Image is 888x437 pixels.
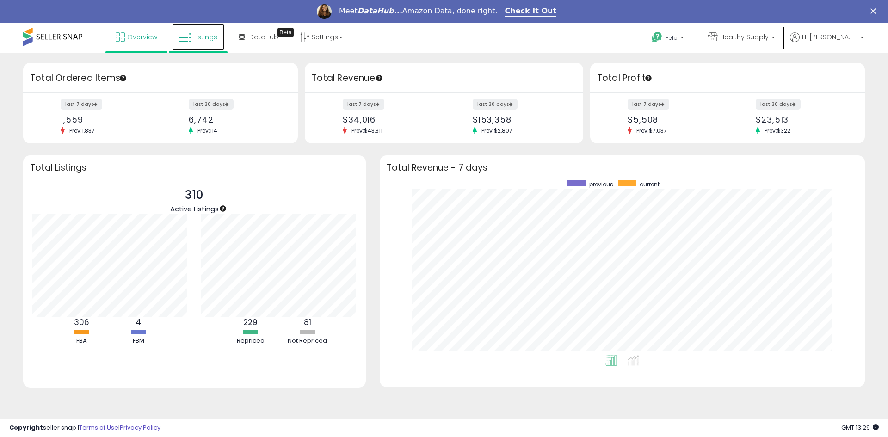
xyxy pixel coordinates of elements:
div: FBM [111,337,166,345]
a: Help [644,25,693,53]
div: Not Repriced [280,337,335,345]
div: Close [870,8,880,14]
b: 81 [304,317,311,328]
div: seller snap | | [9,424,160,432]
span: Listings [193,32,217,42]
div: Tooltip anchor [219,204,227,213]
i: Get Help [651,31,663,43]
div: $5,508 [628,115,721,124]
label: last 7 days [343,99,384,110]
span: Prev: $322 [760,127,795,135]
div: 6,742 [189,115,282,124]
div: Tooltip anchor [119,74,127,82]
div: $34,016 [343,115,437,124]
h3: Total Revenue - 7 days [387,164,858,171]
a: Privacy Policy [120,423,160,432]
span: Help [665,34,678,42]
span: 2025-09-12 13:29 GMT [841,423,879,432]
div: Meet Amazon Data, done right. [339,6,498,16]
strong: Copyright [9,423,43,432]
h3: Total Profit [597,72,858,85]
h3: Total Listings [30,164,359,171]
a: DataHub [232,23,285,51]
div: $153,358 [473,115,567,124]
i: DataHub... [358,6,402,15]
span: Healthy Supply [720,32,769,42]
a: Check It Out [505,6,557,17]
b: 306 [74,317,89,328]
label: last 7 days [61,99,102,110]
b: 229 [243,317,258,328]
div: $23,513 [756,115,849,124]
b: 4 [136,317,141,328]
h3: Total Ordered Items [30,72,291,85]
span: Prev: $7,037 [632,127,672,135]
img: Profile image for Georgie [317,4,332,19]
a: Overview [109,23,164,51]
span: Overview [127,32,157,42]
span: Prev: 114 [193,127,222,135]
div: Tooltip anchor [375,74,383,82]
div: 1,559 [61,115,154,124]
div: Tooltip anchor [277,28,294,37]
div: Tooltip anchor [644,74,653,82]
div: FBA [54,337,109,345]
label: last 30 days [189,99,234,110]
a: Healthy Supply [701,23,782,53]
span: Prev: 1,837 [65,127,99,135]
span: Prev: $43,311 [347,127,387,135]
span: Active Listings [170,204,219,214]
a: Listings [172,23,224,51]
span: Prev: $2,807 [477,127,517,135]
label: last 30 days [756,99,801,110]
label: last 7 days [628,99,669,110]
p: 310 [170,186,219,204]
h3: Total Revenue [312,72,576,85]
span: previous [589,180,613,188]
a: Terms of Use [79,423,118,432]
span: Hi [PERSON_NAME] [802,32,857,42]
span: current [640,180,660,188]
a: Settings [293,23,350,51]
label: last 30 days [473,99,518,110]
span: DataHub [249,32,278,42]
a: Hi [PERSON_NAME] [790,32,864,53]
div: Repriced [223,337,278,345]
